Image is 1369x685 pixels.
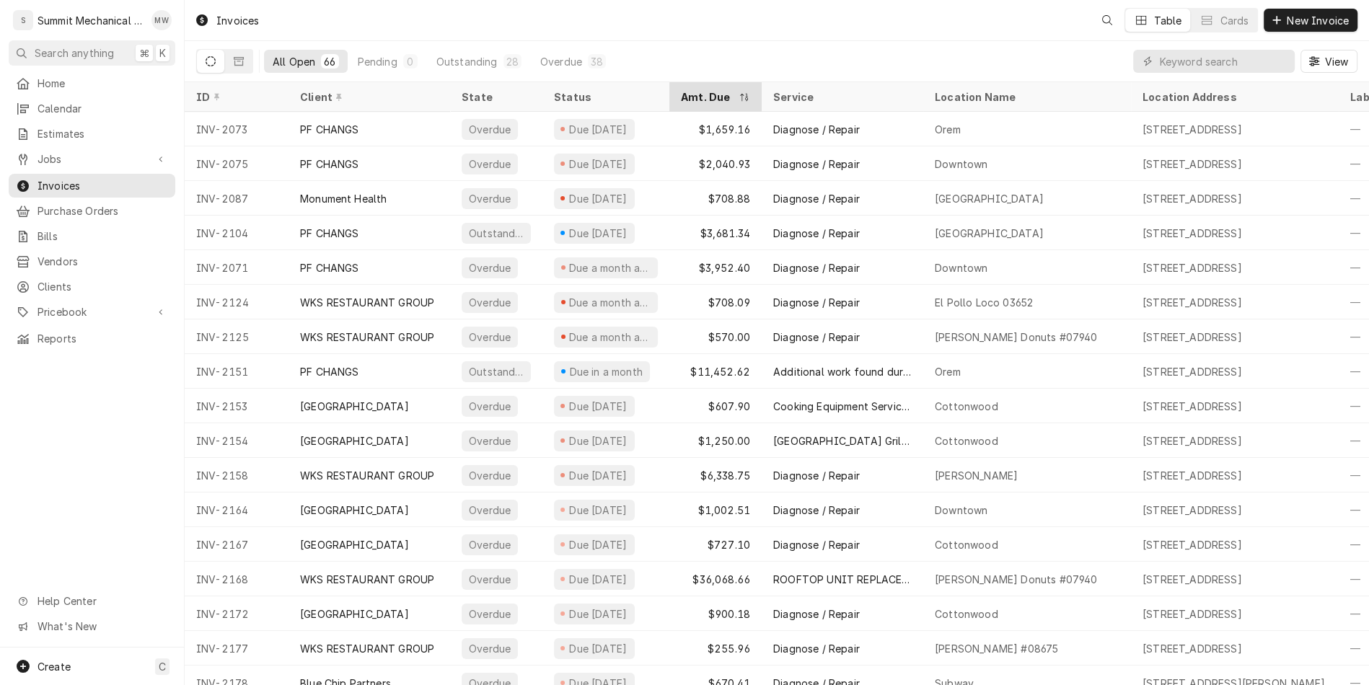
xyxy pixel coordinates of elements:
div: Cottonwood [935,606,998,622]
div: Due [DATE] [568,606,629,622]
div: Cooking Equipment Service call [773,399,912,414]
div: Due [DATE] [568,156,629,172]
div: [GEOGRAPHIC_DATA] [935,226,1044,241]
div: INV-2151 [185,354,289,389]
div: [GEOGRAPHIC_DATA] [300,503,409,518]
div: [GEOGRAPHIC_DATA] [300,537,409,552]
div: Due [DATE] [568,226,629,241]
div: Downtown [935,260,987,275]
div: WKS RESTAURANT GROUP [300,468,434,483]
div: Overdue [467,191,512,206]
div: $727.10 [669,527,762,562]
div: Cottonwood [935,399,998,414]
span: New Invoice [1284,13,1352,28]
div: WKS RESTAURANT GROUP [300,572,434,587]
div: Amt. Due [681,89,736,105]
div: Overdue [467,641,512,656]
div: El Pollo Loco 03652 [935,295,1033,310]
div: Due a month ago [568,260,652,275]
div: [PERSON_NAME] #08675 [935,641,1058,656]
button: New Invoice [1264,9,1357,32]
div: Due [DATE] [568,468,629,483]
div: $1,002.51 [669,492,762,527]
div: INV-2177 [185,631,289,666]
a: Clients [9,275,175,299]
div: PF CHANGS [300,156,358,172]
div: Overdue [467,260,512,275]
div: [STREET_ADDRESS] [1143,156,1242,172]
span: Vendors [38,254,168,269]
div: $6,338.75 [669,458,762,492]
div: Outstanding [436,54,498,69]
div: [STREET_ADDRESS] [1143,260,1242,275]
div: Orem [935,364,961,379]
div: INV-2125 [185,319,289,354]
div: Overdue [467,572,512,587]
div: INV-2158 [185,458,289,492]
div: Diagnose / Repair [773,295,860,310]
div: Due [DATE] [568,191,629,206]
div: $708.09 [669,285,762,319]
div: [PERSON_NAME] Donuts #07940 [935,572,1097,587]
div: [GEOGRAPHIC_DATA] [300,606,409,622]
div: INV-2154 [185,423,289,458]
span: Bills [38,229,168,244]
div: Due [DATE] [568,503,629,518]
div: Table [1154,13,1182,28]
div: Due [DATE] [568,122,629,137]
span: C [159,659,166,674]
span: Estimates [38,126,168,141]
div: $1,659.16 [669,112,762,146]
div: Overdue [540,54,582,69]
div: $255.96 [669,631,762,666]
div: [PERSON_NAME] Donuts #07940 [935,330,1097,345]
span: Jobs [38,151,146,167]
span: Reports [38,331,168,346]
div: Overdue [467,503,512,518]
div: INV-2104 [185,216,289,250]
div: Diagnose / Repair [773,122,860,137]
a: Go to Jobs [9,147,175,171]
div: [STREET_ADDRESS] [1143,191,1242,206]
div: Location Name [935,89,1117,105]
div: Due [DATE] [568,537,629,552]
div: Orem [935,122,961,137]
span: Invoices [38,178,168,193]
div: [GEOGRAPHIC_DATA] [300,433,409,448]
div: PF CHANGS [300,226,358,241]
a: Go to Help Center [9,589,175,613]
div: Additional work found during Service call [773,364,912,379]
input: Keyword search [1159,50,1287,73]
div: Diagnose / Repair [773,156,860,172]
div: 38 [591,54,603,69]
div: Due [DATE] [568,399,629,414]
a: Reports [9,327,175,350]
div: Downtown [935,156,987,172]
div: [STREET_ADDRESS] [1143,295,1242,310]
div: INV-2153 [185,389,289,423]
span: View [1321,54,1351,69]
div: Outstanding [467,364,525,379]
a: Bills [9,224,175,248]
div: Diagnose / Repair [773,226,860,241]
div: $900.18 [669,596,762,631]
div: [STREET_ADDRESS] [1143,399,1242,414]
div: INV-2124 [185,285,289,319]
div: Status [554,89,655,105]
div: Due [DATE] [568,641,629,656]
div: $3,952.40 [669,250,762,285]
div: [STREET_ADDRESS] [1143,330,1242,345]
div: 28 [506,54,519,69]
div: 0 [406,54,415,69]
div: [STREET_ADDRESS] [1143,364,1242,379]
div: Overdue [467,399,512,414]
div: Location Address [1143,89,1324,105]
div: WKS RESTAURANT GROUP [300,295,434,310]
span: What's New [38,619,167,634]
span: Help Center [38,593,167,609]
div: [STREET_ADDRESS] [1143,468,1242,483]
a: Home [9,71,175,95]
a: Calendar [9,97,175,120]
div: [GEOGRAPHIC_DATA] Grill Cottonwood Maintenance [773,433,912,448]
div: [STREET_ADDRESS] [1143,433,1242,448]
